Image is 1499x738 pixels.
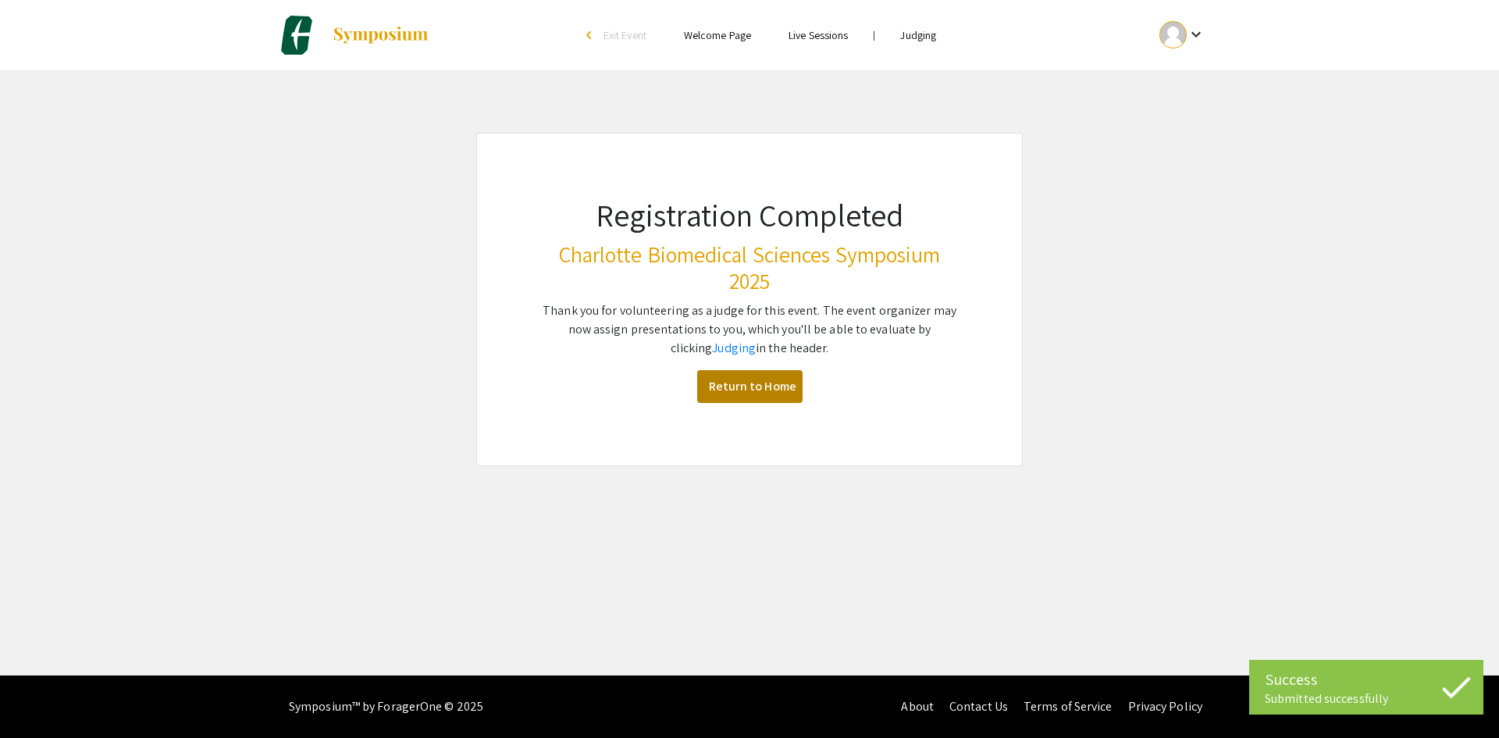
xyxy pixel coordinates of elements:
img: Symposium by ForagerOne [332,26,429,45]
a: Terms of Service [1024,698,1113,715]
h1: Registration Completed [539,196,960,234]
div: Symposium™ by ForagerOne © 2025 [289,676,483,738]
a: Contact Us [949,698,1008,715]
a: Charlotte Biomedical Sciences Symposium 2025 [277,16,429,55]
img: Charlotte Biomedical Sciences Symposium 2025 [277,16,316,55]
a: Judging [712,340,756,356]
a: About [901,698,934,715]
div: Submitted successfully [1265,691,1468,707]
button: Expand account dropdown [1143,17,1222,52]
iframe: Chat [12,668,66,726]
a: Welcome Page [684,28,751,42]
a: Live Sessions [789,28,848,42]
a: Privacy Policy [1128,698,1202,715]
h3: Charlotte Biomedical Sciences Symposium 2025 [539,241,960,294]
a: Judging [900,28,936,42]
mat-icon: Expand account dropdown [1187,25,1205,44]
p: Thank you for volunteering as a judge for this event. The event organizer may now assign presenta... [539,301,960,358]
li: | [867,28,881,42]
div: Success [1265,668,1468,691]
span: Exit Event [604,28,646,42]
a: Return to Home [697,370,803,403]
div: arrow_back_ios [586,30,596,40]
